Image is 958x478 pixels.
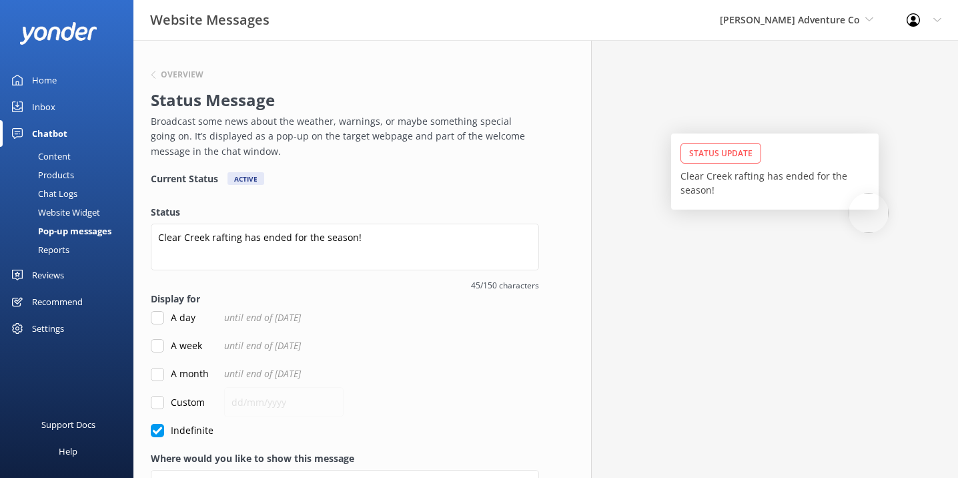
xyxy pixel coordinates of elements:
[151,367,209,381] label: A month
[20,22,97,44] img: yonder-white-logo.png
[151,338,202,353] label: A week
[8,184,77,203] div: Chat Logs
[151,71,203,79] button: Overview
[224,310,301,325] span: until end of [DATE]
[224,338,301,353] span: until end of [DATE]
[8,240,69,259] div: Reports
[32,262,64,288] div: Reviews
[151,114,532,159] p: Broadcast some news about the weather, warnings, or maybe something special going on. It’s displa...
[151,224,539,270] textarea: Clear Creek rafting has ended for the season!
[8,240,133,259] a: Reports
[151,205,539,220] label: Status
[151,310,195,325] label: A day
[8,184,133,203] a: Chat Logs
[8,203,133,222] a: Website Widget
[151,451,539,466] label: Where would you like to show this message
[151,172,218,185] h4: Current Status
[32,93,55,120] div: Inbox
[8,166,74,184] div: Products
[680,169,869,197] p: Clear Creek rafting has ended for the season!
[8,147,133,166] a: Content
[151,423,213,438] label: Indefinite
[151,87,532,113] h2: Status Message
[32,288,83,315] div: Recommend
[151,292,539,306] label: Display for
[8,203,100,222] div: Website Widget
[59,438,77,465] div: Help
[227,172,264,185] div: Active
[32,67,57,93] div: Home
[150,9,270,31] h3: Website Messages
[151,395,205,410] label: Custom
[224,367,301,381] span: until end of [DATE]
[151,279,539,292] span: 45/150 characters
[680,143,761,164] div: Status Update
[8,222,111,240] div: Pop-up messages
[41,411,95,438] div: Support Docs
[224,387,344,417] input: dd/mm/yyyy
[32,315,64,342] div: Settings
[32,120,67,147] div: Chatbot
[8,166,133,184] a: Products
[8,222,133,240] a: Pop-up messages
[161,71,203,79] h6: Overview
[720,13,860,26] span: [PERSON_NAME] Adventure Co
[8,147,71,166] div: Content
